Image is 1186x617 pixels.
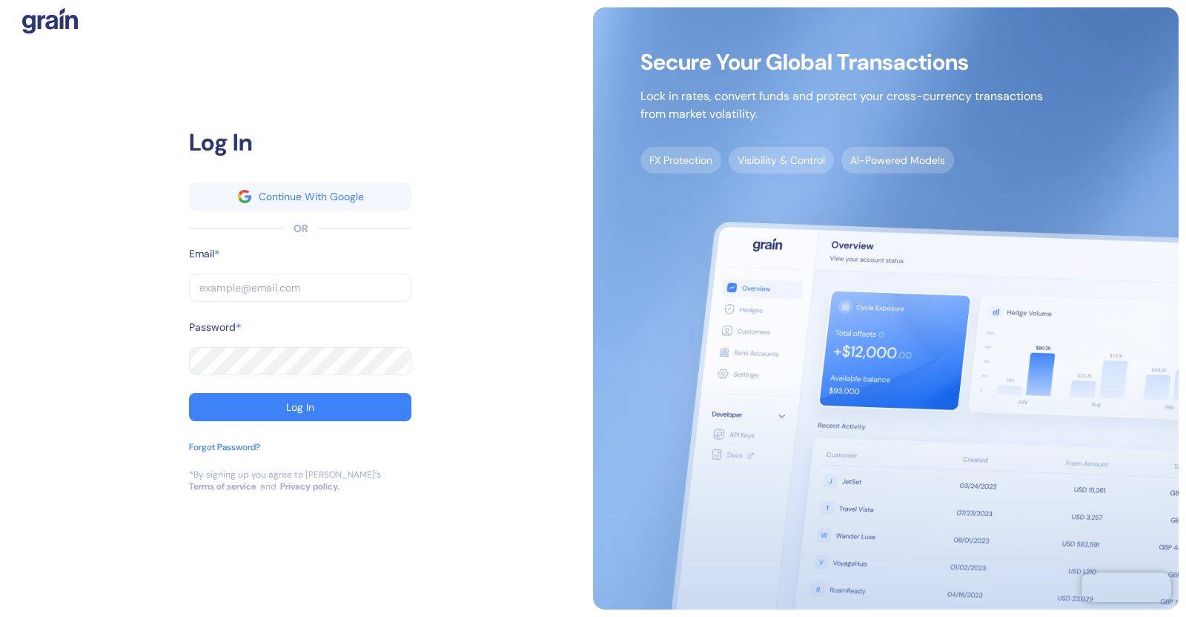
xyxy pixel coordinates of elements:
div: *By signing up you agree to [PERSON_NAME]’s [189,469,381,481]
button: googleContinue With Google [189,182,411,211]
div: Forgot Password? [189,441,260,454]
span: FX Protection [640,147,721,174]
iframe: Chatra live chat [1081,573,1171,602]
img: logo [22,7,78,34]
input: example@email.com [189,274,411,302]
span: AI-Powered Models [841,147,954,174]
p: Lock in rates, convert funds and protect your cross-currency transactions from market volatility. [640,88,1043,123]
a: Privacy policy. [280,481,339,492]
img: signup-main-image [593,7,1179,610]
div: and [260,481,276,492]
span: Secure Your Global Transactions [640,55,1043,70]
label: Email [189,246,214,262]
div: Log In [286,402,314,412]
a: Terms of service [189,481,256,492]
div: Continue With Google [259,191,364,202]
span: Visibility & Control [729,147,834,174]
div: Log In [189,125,411,160]
div: OR [294,221,308,237]
button: Log In [189,393,411,421]
img: google [238,190,251,203]
button: Forgot Password? [189,441,260,469]
label: Password [189,320,236,335]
